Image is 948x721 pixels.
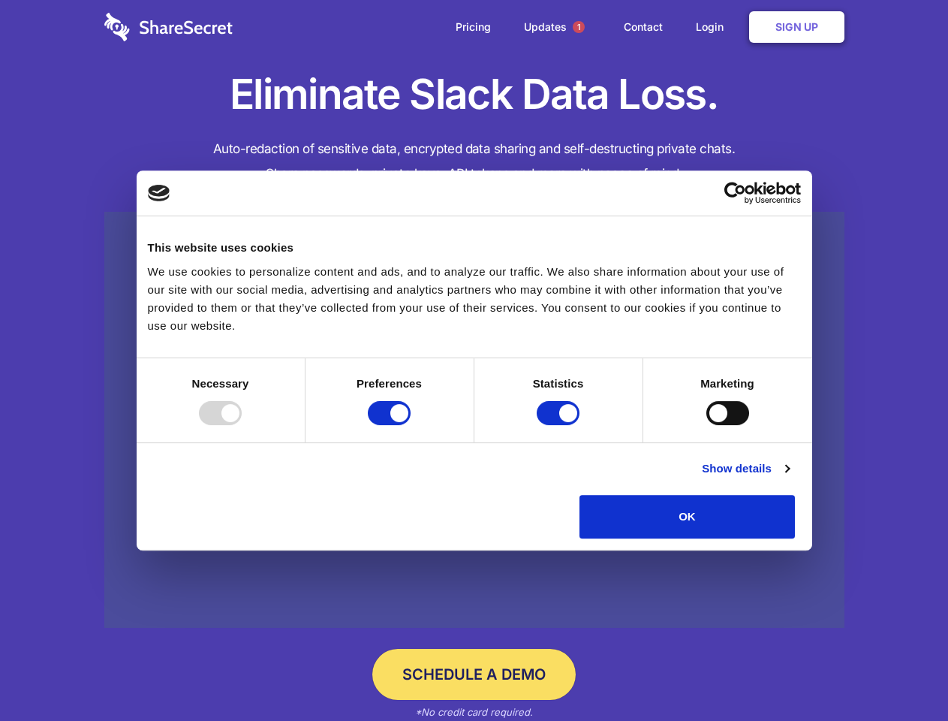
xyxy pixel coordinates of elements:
img: logo-wordmark-white-trans-d4663122ce5f474addd5e946df7df03e33cb6a1c49d2221995e7729f52c070b2.svg [104,13,233,41]
a: Usercentrics Cookiebot - opens in a new window [670,182,801,204]
strong: Statistics [533,377,584,390]
em: *No credit card required. [415,706,533,718]
h1: Eliminate Slack Data Loss. [104,68,844,122]
button: OK [579,495,795,538]
a: Contact [609,4,678,50]
strong: Preferences [357,377,422,390]
a: Wistia video thumbnail [104,212,844,629]
strong: Necessary [192,377,249,390]
div: This website uses cookies [148,239,801,257]
a: Schedule a Demo [372,649,576,700]
a: Pricing [441,4,506,50]
strong: Marketing [700,377,754,390]
span: 1 [573,21,585,33]
div: We use cookies to personalize content and ads, and to analyze our traffic. We also share informat... [148,263,801,335]
a: Show details [702,460,789,478]
img: logo [148,185,170,201]
a: Login [681,4,746,50]
a: Sign Up [749,11,844,43]
h4: Auto-redaction of sensitive data, encrypted data sharing and self-destructing private chats. Shar... [104,137,844,186]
